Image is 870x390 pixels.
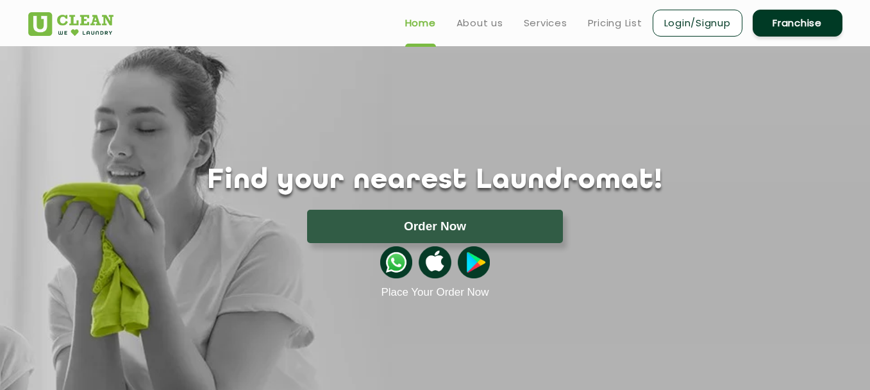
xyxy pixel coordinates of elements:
[381,286,489,299] a: Place Your Order Now
[28,12,113,36] img: UClean Laundry and Dry Cleaning
[419,246,451,278] img: apple-icon.png
[753,10,842,37] a: Franchise
[456,15,503,31] a: About us
[588,15,642,31] a: Pricing List
[380,246,412,278] img: whatsappicon.png
[19,165,852,197] h1: Find your nearest Laundromat!
[307,210,563,243] button: Order Now
[405,15,436,31] a: Home
[524,15,567,31] a: Services
[458,246,490,278] img: playstoreicon.png
[653,10,742,37] a: Login/Signup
